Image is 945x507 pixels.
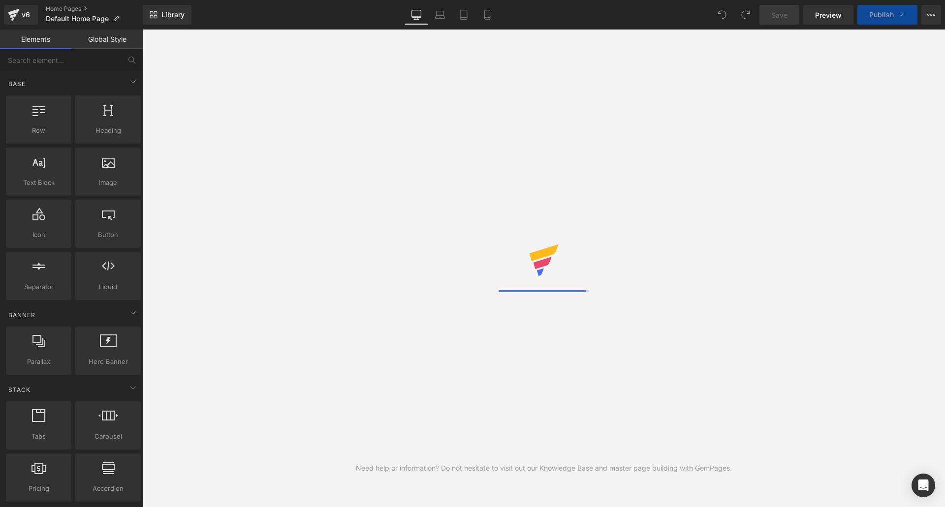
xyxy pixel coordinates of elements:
a: Tablet [452,5,475,25]
span: Base [7,79,27,89]
a: Global Style [71,30,143,49]
span: Tabs [9,431,68,442]
span: Stack [7,385,31,394]
span: Heading [78,125,138,136]
a: Desktop [405,5,428,25]
span: Row [9,125,68,136]
span: Liquid [78,282,138,292]
button: Redo [736,5,756,25]
span: Separator [9,282,68,292]
span: Pricing [9,483,68,494]
span: Hero Banner [78,357,138,367]
button: More [921,5,941,25]
span: Image [78,178,138,188]
span: Accordion [78,483,138,494]
span: Carousel [78,431,138,442]
div: Open Intercom Messenger [912,474,935,497]
span: Button [78,230,138,240]
a: Mobile [475,5,499,25]
span: Publish [869,11,894,19]
button: Publish [857,5,917,25]
span: Text Block [9,178,68,188]
a: Preview [803,5,853,25]
div: v6 [20,8,32,21]
span: Default Home Page [46,15,109,23]
span: Parallax [9,357,68,367]
a: v6 [4,5,38,25]
a: Home Pages [46,5,143,13]
span: Banner [7,310,36,320]
span: Preview [815,10,842,20]
div: Need help or information? Do not hesitate to visit out our Knowledge Base and master page buildin... [356,463,732,474]
a: Laptop [428,5,452,25]
span: Icon [9,230,68,240]
span: Save [771,10,787,20]
span: Library [161,10,185,19]
a: New Library [143,5,191,25]
button: Undo [712,5,732,25]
